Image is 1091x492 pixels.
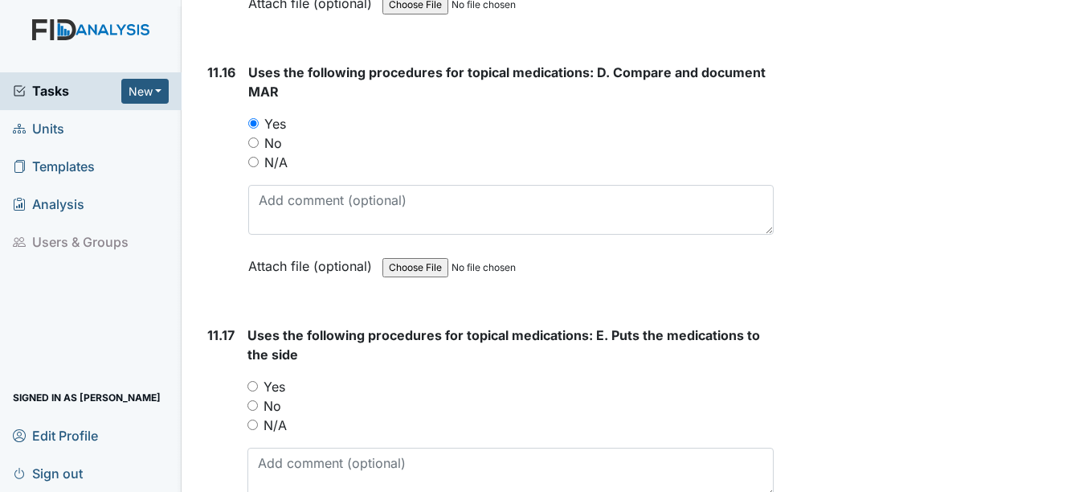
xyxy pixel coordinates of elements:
span: Units [13,117,64,141]
button: New [121,79,170,104]
span: Templates [13,154,95,179]
label: Yes [264,377,285,396]
span: Uses the following procedures for topical medications: E. Puts the medications to the side [247,327,760,363]
a: Tasks [13,81,121,100]
label: No [264,133,282,153]
input: Yes [248,118,259,129]
input: N/A [248,157,259,167]
label: N/A [264,153,288,172]
input: No [247,400,258,411]
span: Analysis [13,192,84,217]
label: Yes [264,114,286,133]
span: Uses the following procedures for topical medications: D. Compare and document MAR [248,64,766,100]
label: 11.17 [207,326,235,345]
label: N/A [264,416,287,435]
span: Signed in as [PERSON_NAME] [13,385,161,410]
label: Attach file (optional) [248,248,378,276]
span: Edit Profile [13,423,98,448]
label: 11.16 [207,63,235,82]
span: Sign out [13,461,83,486]
input: Yes [247,381,258,392]
label: No [264,396,281,416]
input: No [248,137,259,148]
input: N/A [247,420,258,430]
